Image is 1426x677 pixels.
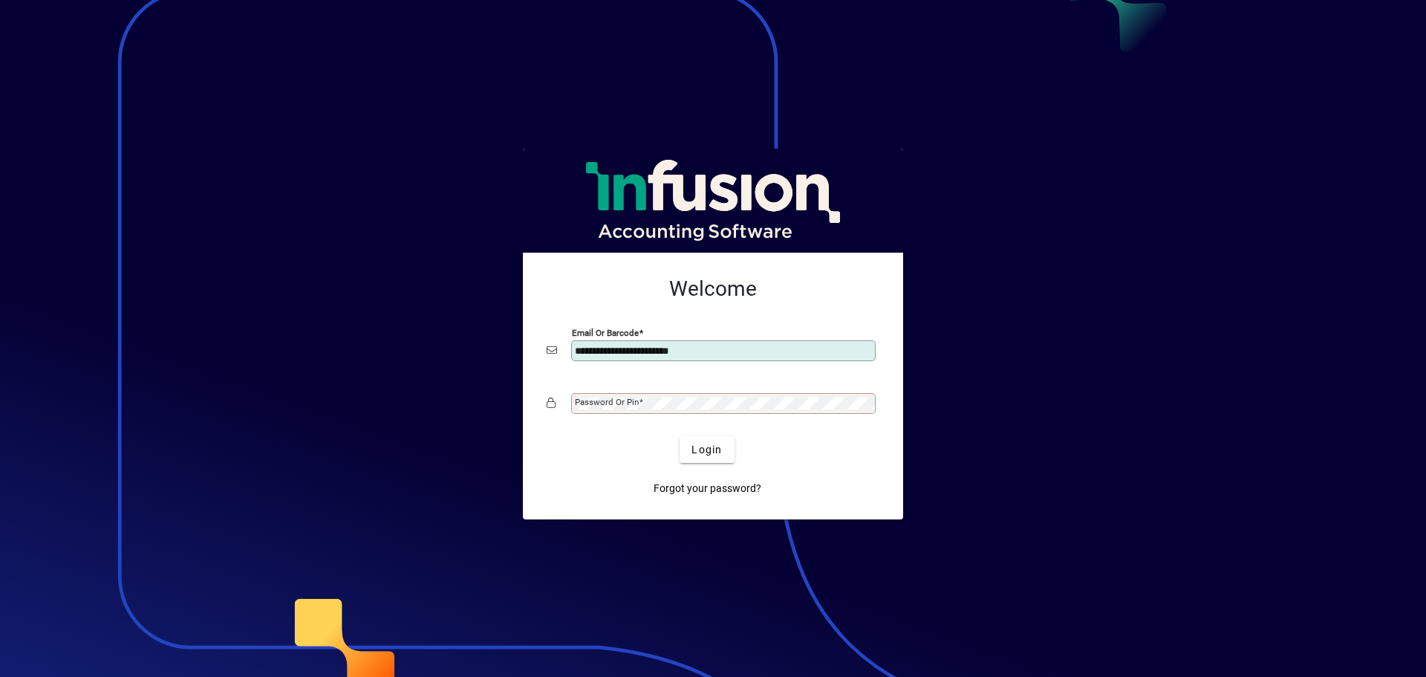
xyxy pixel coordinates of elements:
[691,442,722,458] span: Login
[648,475,767,502] a: Forgot your password?
[547,276,879,302] h2: Welcome
[680,436,734,463] button: Login
[575,397,639,407] mat-label: Password or Pin
[654,481,761,496] span: Forgot your password?
[572,328,639,338] mat-label: Email or Barcode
